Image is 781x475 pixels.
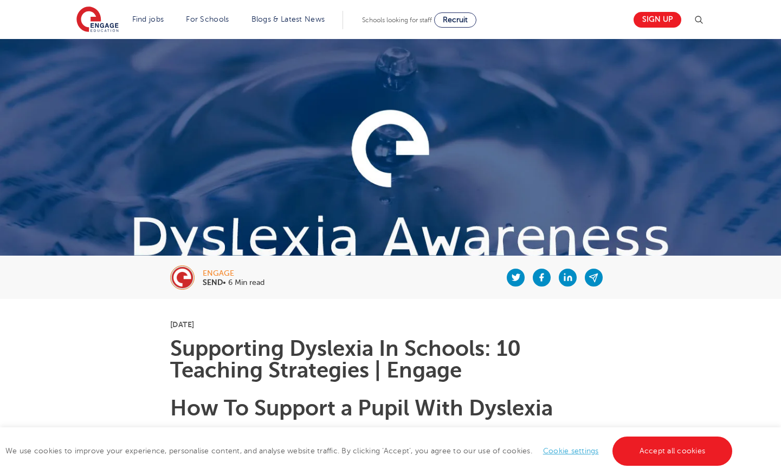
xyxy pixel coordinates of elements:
[434,12,476,28] a: Recruit
[5,447,735,455] span: We use cookies to improve your experience, personalise content, and analyse website traffic. By c...
[132,15,164,23] a: Find jobs
[612,437,733,466] a: Accept all cookies
[170,321,611,328] p: [DATE]
[186,15,229,23] a: For Schools
[251,15,325,23] a: Blogs & Latest News
[76,6,119,34] img: Engage Education
[203,270,264,277] div: engage
[170,338,611,381] h1: Supporting Dyslexia In Schools: 10 Teaching Strategies | Engage
[443,16,468,24] span: Recruit
[362,16,432,24] span: Schools looking for staff
[634,12,681,28] a: Sign up
[203,279,264,287] p: • 6 Min read
[170,396,553,420] b: How To Support a Pupil With Dyslexia
[203,278,223,287] b: SEND
[543,447,599,455] a: Cookie settings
